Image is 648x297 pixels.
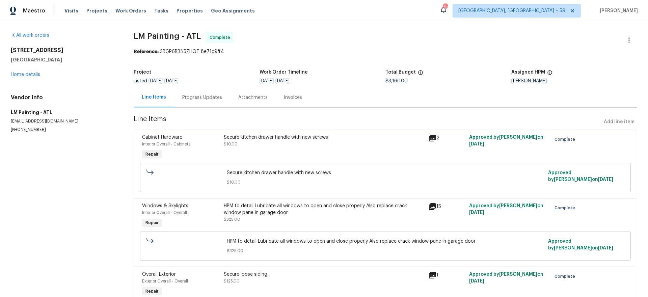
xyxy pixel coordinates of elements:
[428,271,465,279] div: 1
[227,169,544,176] span: Secure kitchen drawer handle with new screws
[86,7,107,14] span: Projects
[260,79,290,83] span: -
[428,134,465,142] div: 2
[164,79,179,83] span: [DATE]
[224,217,240,221] span: $325.00
[23,7,45,14] span: Maestro
[555,136,578,143] span: Complete
[142,135,182,140] span: Cabinet Hardware
[11,72,40,77] a: Home details
[64,7,78,14] span: Visits
[134,70,151,75] h5: Project
[224,202,424,216] div: HPM to detail Lubricate all windows to open and close properly Also replace crack window pane in ...
[469,204,543,215] span: Approved by [PERSON_NAME] on
[511,70,545,75] h5: Assigned HPM
[143,151,161,158] span: Repair
[11,56,117,63] h5: [GEOGRAPHIC_DATA]
[260,70,308,75] h5: Work Order Timeline
[469,142,484,146] span: [DATE]
[418,70,423,79] span: The total cost of line items that have been proposed by Opendoor. This sum includes line items th...
[11,47,117,54] h2: [STREET_ADDRESS]
[11,109,117,116] h5: LM Painting - ATL
[134,79,179,83] span: Listed
[134,49,159,54] b: Reference:
[177,7,203,14] span: Properties
[11,127,117,133] p: [PHONE_NUMBER]
[224,134,424,141] div: Secure kitchen drawer handle with new screws
[458,7,565,14] span: [GEOGRAPHIC_DATA], [GEOGRAPHIC_DATA] + 59
[182,94,222,101] div: Progress Updates
[428,202,465,211] div: 15
[148,79,163,83] span: [DATE]
[143,288,161,295] span: Repair
[142,94,166,101] div: Line Items
[598,246,613,250] span: [DATE]
[284,94,302,101] div: Invoices
[511,79,637,83] div: [PERSON_NAME]
[260,79,274,83] span: [DATE]
[134,48,637,55] div: 3RGP6RBN5ZHQT-8e71c9ff4
[142,279,188,283] span: Exterior Overall - Overall
[555,273,578,280] span: Complete
[115,7,146,14] span: Work Orders
[547,70,552,79] span: The hpm assigned to this work order.
[385,70,416,75] h5: Total Budget
[143,219,161,226] span: Repair
[154,8,168,13] span: Tasks
[227,179,544,186] span: $10.00
[597,7,638,14] span: [PERSON_NAME]
[238,94,268,101] div: Attachments
[469,272,543,283] span: Approved by [PERSON_NAME] on
[555,205,578,211] span: Complete
[134,32,201,40] span: LM Painting - ATL
[469,279,484,283] span: [DATE]
[443,4,448,11] div: 714
[224,142,238,146] span: $10.00
[469,210,484,215] span: [DATE]
[227,247,544,254] span: $325.00
[142,142,190,146] span: Interior Overall - Cabinets
[11,118,117,124] p: [EMAIL_ADDRESS][DOMAIN_NAME]
[11,94,117,101] h4: Vendor Info
[548,170,613,182] span: Approved by [PERSON_NAME] on
[469,135,543,146] span: Approved by [PERSON_NAME] on
[224,271,424,278] div: Secure loose siding .
[598,177,613,182] span: [DATE]
[227,238,544,245] span: HPM to detail Lubricate all windows to open and close properly Also replace crack window pane in ...
[548,239,613,250] span: Approved by [PERSON_NAME] on
[211,7,255,14] span: Geo Assignments
[385,79,408,83] span: $3,160.00
[142,204,188,208] span: Windows & Skylights
[210,34,233,41] span: Complete
[224,279,240,283] span: $125.00
[11,33,49,38] a: All work orders
[134,116,601,128] span: Line Items
[275,79,290,83] span: [DATE]
[142,272,176,277] span: Overall Exterior
[148,79,179,83] span: -
[142,211,187,215] span: Interior Overall - Overall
